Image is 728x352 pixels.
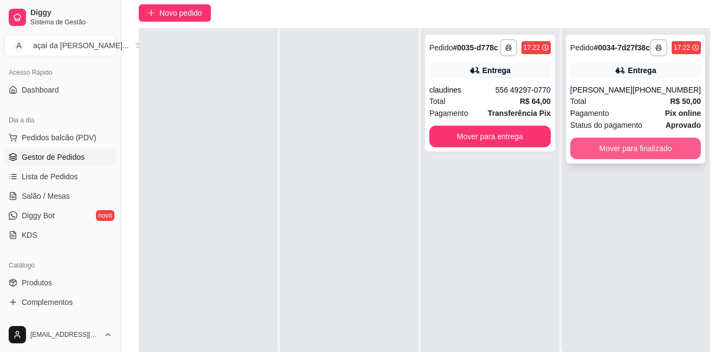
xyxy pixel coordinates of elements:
[482,65,511,76] div: Entrega
[429,107,468,119] span: Pagamento
[30,18,112,27] span: Sistema de Gestão
[488,109,551,118] strong: Transferência Pix
[633,84,701,95] div: [PHONE_NUMBER]
[4,322,117,348] button: [EMAIL_ADDRESS][DOMAIN_NAME]
[22,277,52,288] span: Produtos
[570,119,642,131] span: Status do pagamento
[570,107,609,119] span: Pagamento
[520,97,551,106] strong: R$ 64,00
[30,8,112,18] span: Diggy
[22,152,85,162] span: Gestor de Pedidos
[4,81,117,99] a: Dashboard
[4,187,117,205] a: Salão / Mesas
[429,43,453,52] span: Pedido
[429,95,446,107] span: Total
[4,64,117,81] div: Acesso Rápido
[674,43,690,52] div: 17:22
[139,4,211,22] button: Novo pedido
[594,43,650,52] strong: # 0034-7d27f38c
[22,84,59,95] span: Dashboard
[524,43,540,52] div: 17:22
[666,121,701,129] strong: aprovado
[4,207,117,224] a: Diggy Botnovo
[33,40,129,51] div: açaí da [PERSON_NAME] ...
[628,65,656,76] div: Entrega
[4,226,117,244] a: KDS
[22,191,70,201] span: Salão / Mesas
[22,230,37,240] span: KDS
[670,97,701,106] strong: R$ 50,00
[22,132,96,143] span: Pedidos balcão (PDV)
[14,40,24,51] span: A
[570,95,587,107] span: Total
[570,138,701,159] button: Mover para finalizado
[4,274,117,291] a: Produtos
[453,43,498,52] strong: # 0035-d778c
[4,168,117,185] a: Lista de Pedidos
[4,4,117,30] a: DiggySistema de Gestão
[429,84,495,95] div: claudines
[570,43,594,52] span: Pedido
[665,109,701,118] strong: Pix online
[22,297,73,308] span: Complementos
[22,171,78,182] span: Lista de Pedidos
[570,84,633,95] div: [PERSON_NAME]
[4,35,117,56] button: Select a team
[22,210,55,221] span: Diggy Bot
[4,148,117,166] a: Gestor de Pedidos
[4,112,117,129] div: Dia a dia
[4,129,117,146] button: Pedidos balcão (PDV)
[495,84,551,95] div: 556 49297-0770
[30,330,99,339] span: [EMAIL_ADDRESS][DOMAIN_NAME]
[159,7,202,19] span: Novo pedido
[147,9,155,17] span: plus
[4,257,117,274] div: Catálogo
[429,126,551,147] button: Mover para entrega
[4,294,117,311] a: Complementos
